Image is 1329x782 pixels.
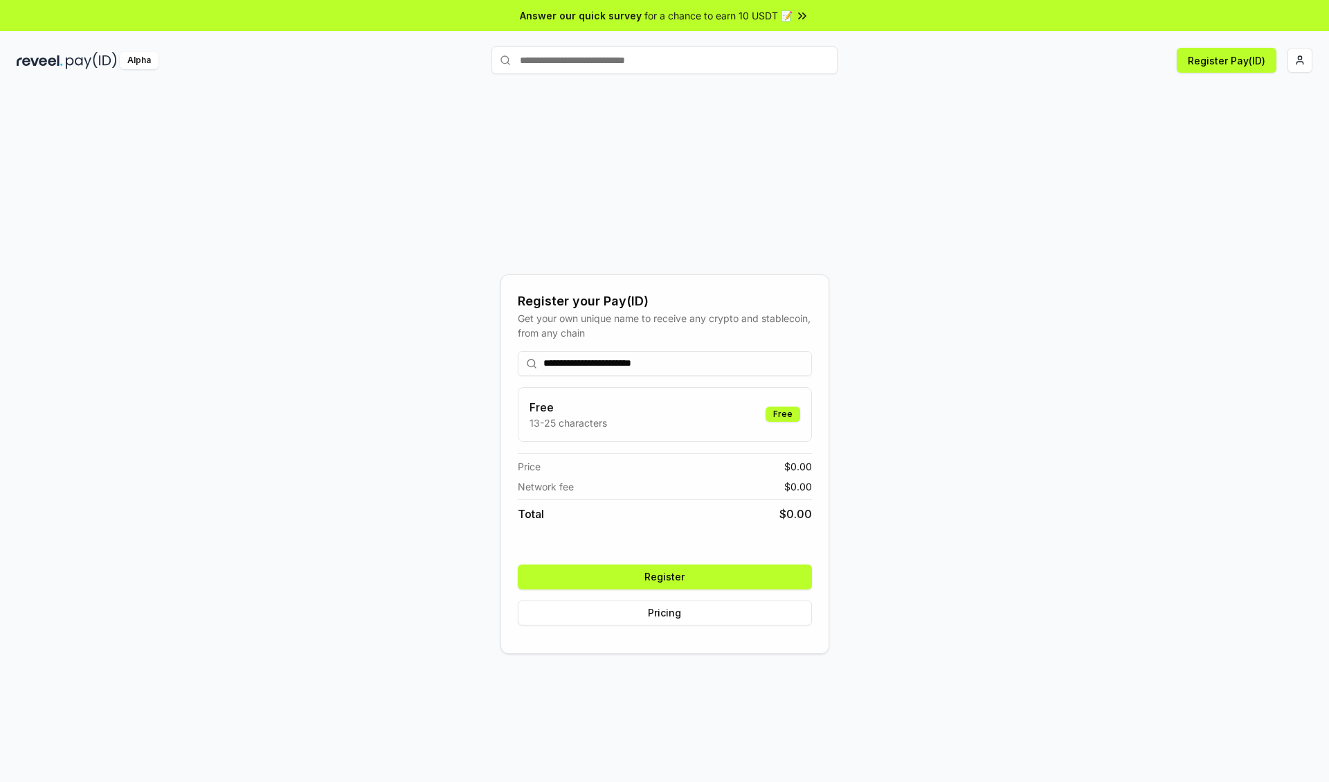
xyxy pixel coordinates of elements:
[1177,48,1276,73] button: Register Pay(ID)
[66,52,117,69] img: pay_id
[17,52,63,69] img: reveel_dark
[518,292,812,311] div: Register your Pay(ID)
[518,601,812,625] button: Pricing
[518,479,574,494] span: Network fee
[784,479,812,494] span: $ 0.00
[644,8,793,23] span: for a chance to earn 10 USDT 📝
[518,506,544,522] span: Total
[530,399,607,416] h3: Free
[518,311,812,340] div: Get your own unique name to receive any crypto and stablecoin, from any chain
[518,565,812,589] button: Register
[520,8,642,23] span: Answer our quick survey
[766,407,800,422] div: Free
[779,506,812,522] span: $ 0.00
[784,459,812,474] span: $ 0.00
[120,52,159,69] div: Alpha
[530,416,607,430] p: 13-25 characters
[518,459,541,474] span: Price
